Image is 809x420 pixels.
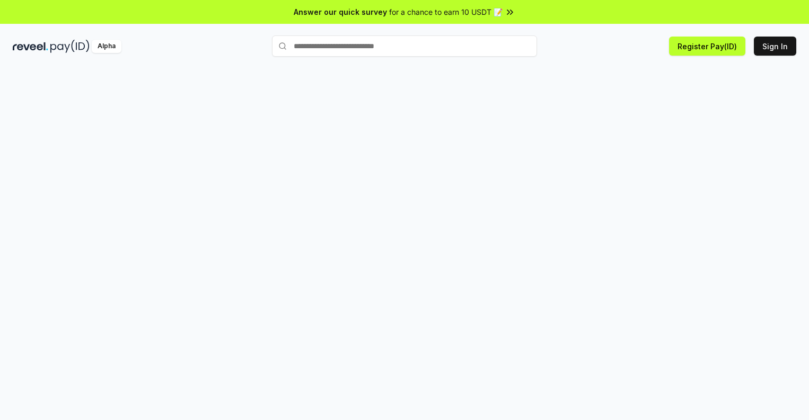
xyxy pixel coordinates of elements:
[294,6,387,17] span: Answer our quick survey
[92,40,121,53] div: Alpha
[669,37,745,56] button: Register Pay(ID)
[13,40,48,53] img: reveel_dark
[754,37,796,56] button: Sign In
[50,40,90,53] img: pay_id
[389,6,503,17] span: for a chance to earn 10 USDT 📝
